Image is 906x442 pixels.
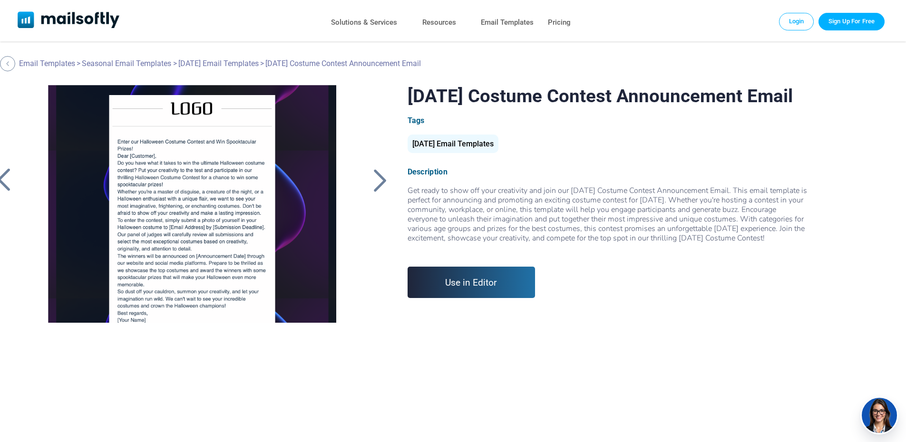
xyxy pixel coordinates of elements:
[331,16,397,29] a: Solutions & Services
[178,59,259,68] a: [DATE] Email Templates
[408,116,808,125] div: Tags
[408,267,536,298] a: Use in Editor
[32,85,352,323] a: Halloween Costume Contest Announcement Email
[408,186,808,252] div: Get ready to show off your creativity and join our [DATE] Costume Contest Announcement Email. Thi...
[18,11,120,30] a: Mailsoftly
[408,85,808,106] h1: [DATE] Costume Contest Announcement Email
[369,168,392,192] a: Back
[548,16,571,29] a: Pricing
[422,16,456,29] a: Resources
[408,135,498,153] div: [DATE] Email Templates
[779,13,814,30] a: Login
[408,143,498,147] a: [DATE] Email Templates
[19,59,75,68] a: Email Templates
[481,16,534,29] a: Email Templates
[82,59,171,68] a: Seasonal Email Templates
[408,167,808,176] div: Description
[818,13,885,30] a: Trial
